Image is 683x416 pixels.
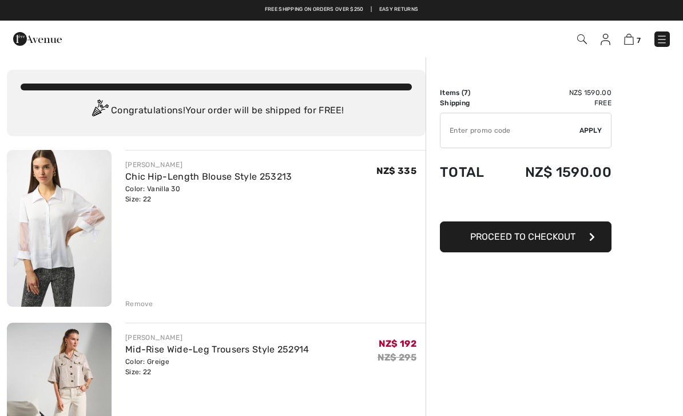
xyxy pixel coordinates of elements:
[125,356,309,377] div: Color: Greige Size: 22
[637,36,641,45] span: 7
[125,160,292,170] div: [PERSON_NAME]
[371,6,372,14] span: |
[440,192,611,217] iframe: PayPal
[265,6,364,14] a: Free shipping on orders over $250
[470,231,575,242] span: Proceed to Checkout
[624,32,641,46] a: 7
[440,221,611,252] button: Proceed to Checkout
[498,153,611,192] td: NZ$ 1590.00
[378,352,416,363] s: NZ$ 295
[13,27,62,50] img: 1ère Avenue
[440,113,579,148] input: Promo code
[125,344,309,355] a: Mid-Rise Wide-Leg Trousers Style 252914
[498,98,611,108] td: Free
[379,6,419,14] a: Easy Returns
[13,33,62,43] a: 1ère Avenue
[125,171,292,182] a: Chic Hip-Length Blouse Style 253213
[498,88,611,98] td: NZ$ 1590.00
[656,34,668,45] img: Menu
[577,34,587,44] img: Search
[579,125,602,136] span: Apply
[601,34,610,45] img: My Info
[440,88,498,98] td: Items ( )
[125,299,153,309] div: Remove
[125,184,292,204] div: Color: Vanilla 30 Size: 22
[21,100,412,122] div: Congratulations! Your order will be shipped for FREE!
[440,98,498,108] td: Shipping
[624,34,634,45] img: Shopping Bag
[464,89,468,97] span: 7
[125,332,309,343] div: [PERSON_NAME]
[7,150,112,307] img: Chic Hip-Length Blouse Style 253213
[376,165,416,176] span: NZ$ 335
[88,100,111,122] img: Congratulation2.svg
[440,153,498,192] td: Total
[379,338,416,349] span: NZ$ 192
